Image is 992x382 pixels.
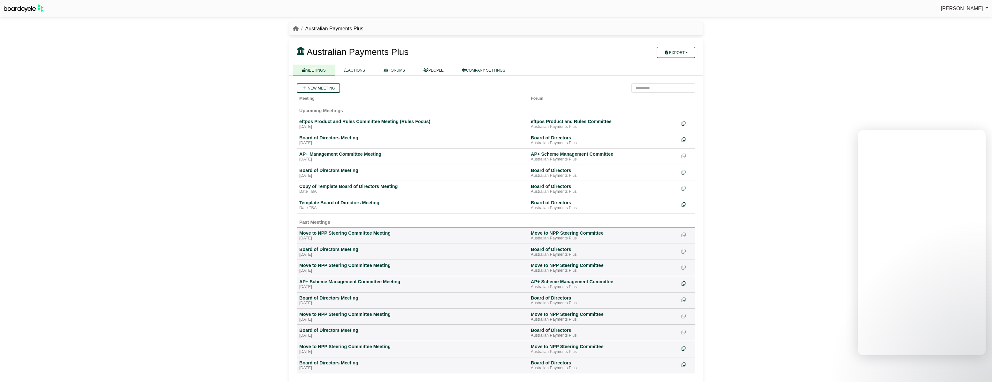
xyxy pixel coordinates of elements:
div: [DATE] [299,236,526,241]
a: Move to NPP Steering Committee Meeting [DATE] [299,262,526,273]
div: [DATE] [299,333,526,338]
a: AP+ Scheme Management Committee Australian Payments Plus [531,279,676,290]
div: Board of Directors [531,200,676,206]
a: Move to NPP Steering Committee Australian Payments Plus [531,230,676,241]
span: Upcoming Meetings [299,108,343,113]
th: Meeting [297,93,528,102]
div: Australian Payments Plus [531,124,676,129]
div: Board of Directors [531,295,676,301]
a: Move to NPP Steering Committee Australian Payments Plus [531,311,676,322]
div: Make a copy [682,295,693,304]
a: eftpos Product and Rules Committee Australian Payments Plus [531,119,676,129]
div: Australian Payments Plus [531,236,676,241]
iframe: Intercom live chat [858,130,986,355]
div: Board of Directors [531,327,676,333]
div: Make a copy [682,183,693,192]
div: [DATE] [299,141,526,146]
a: PEOPLE [414,65,453,76]
div: Board of Directors [531,168,676,173]
th: Forum [528,93,679,102]
a: Move to NPP Steering Committee Australian Payments Plus [531,344,676,355]
div: AP+ Scheme Management Committee [531,279,676,285]
div: Make a copy [682,168,693,176]
a: Board of Directors Meeting [DATE] [299,327,526,338]
div: Australian Payments Plus [531,189,676,194]
div: [DATE] [299,173,526,178]
div: Move to NPP Steering Committee Meeting [299,262,526,268]
div: [DATE] [299,317,526,322]
iframe: Intercom live chat [970,360,986,376]
span: [PERSON_NAME] [941,6,983,11]
a: Board of Directors Australian Payments Plus [531,200,676,211]
div: Board of Directors Meeting [299,135,526,141]
div: Board of Directors [531,183,676,189]
a: MEETINGS [293,65,335,76]
div: Date TBA [299,189,526,194]
div: Australian Payments Plus [531,157,676,162]
div: Board of Directors Meeting [299,168,526,173]
div: Australian Payments Plus [531,366,676,371]
a: Board of Directors Australian Payments Plus [531,246,676,257]
a: AP+ Scheme Management Committee Meeting [DATE] [299,279,526,290]
div: Australian Payments Plus [531,333,676,338]
div: Make a copy [682,311,693,320]
a: AP+ Scheme Management Committee Australian Payments Plus [531,151,676,162]
a: Board of Directors Australian Payments Plus [531,168,676,178]
div: Move to NPP Steering Committee Meeting [299,230,526,236]
div: Board of Directors [531,360,676,366]
a: Board of Directors Australian Payments Plus [531,183,676,194]
div: Move to NPP Steering Committee [531,262,676,268]
a: Board of Directors Meeting [DATE] [299,168,526,178]
div: [DATE] [299,349,526,355]
div: [DATE] [299,252,526,257]
div: Make a copy [682,344,693,352]
div: Australian Payments Plus [531,206,676,211]
a: COMPANY SETTINGS [453,65,515,76]
div: [DATE] [299,366,526,371]
div: Make a copy [682,246,693,255]
div: Australian Payments Plus [531,285,676,290]
nav: breadcrumb [293,25,363,33]
div: [DATE] [299,268,526,273]
a: Move to NPP Steering Committee Meeting [DATE] [299,344,526,355]
div: Make a copy [682,119,693,127]
a: ACTIONS [335,65,374,76]
div: Move to NPP Steering Committee Meeting [299,311,526,317]
div: Copy of Template Board of Directors Meeting [299,183,526,189]
a: Board of Directors Australian Payments Plus [531,360,676,371]
div: Australian Payments Plus [531,301,676,306]
span: Australian Payments Plus [307,47,408,57]
img: BoardcycleBlackGreen-aaafeed430059cb809a45853b8cf6d952af9d84e6e89e1f1685b34bfd5cb7d64.svg [4,4,43,12]
a: [PERSON_NAME] [941,4,988,13]
div: Make a copy [682,151,693,160]
div: [DATE] [299,124,526,129]
div: Make a copy [682,279,693,287]
button: Export [657,47,695,58]
a: eftpos Product and Rules Committee Meeting (Rules Focus) [DATE] [299,119,526,129]
span: Past Meetings [299,220,330,225]
div: Australian Payments Plus [531,349,676,355]
div: Move to NPP Steering Committee Meeting [299,344,526,349]
div: Make a copy [682,135,693,144]
div: Move to NPP Steering Committee [531,344,676,349]
div: Make a copy [682,200,693,208]
div: Australian Payments Plus [531,268,676,273]
div: Board of Directors Meeting [299,246,526,252]
a: FORUMS [374,65,414,76]
a: Copy of Template Board of Directors Meeting Date TBA [299,183,526,194]
div: [DATE] [299,301,526,306]
li: Australian Payments Plus [299,25,363,33]
div: Make a copy [682,327,693,336]
a: Move to NPP Steering Committee Australian Payments Plus [531,262,676,273]
div: Make a copy [682,360,693,369]
div: AP+ Management Committee Meeting [299,151,526,157]
div: Move to NPP Steering Committee [531,230,676,236]
div: eftpos Product and Rules Committee Meeting (Rules Focus) [299,119,526,124]
div: Australian Payments Plus [531,173,676,178]
div: Make a copy [682,230,693,239]
div: Board of Directors Meeting [299,360,526,366]
a: Board of Directors Meeting [DATE] [299,135,526,146]
div: Board of Directors [531,135,676,141]
a: Board of Directors Meeting [DATE] [299,360,526,371]
div: eftpos Product and Rules Committee [531,119,676,124]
